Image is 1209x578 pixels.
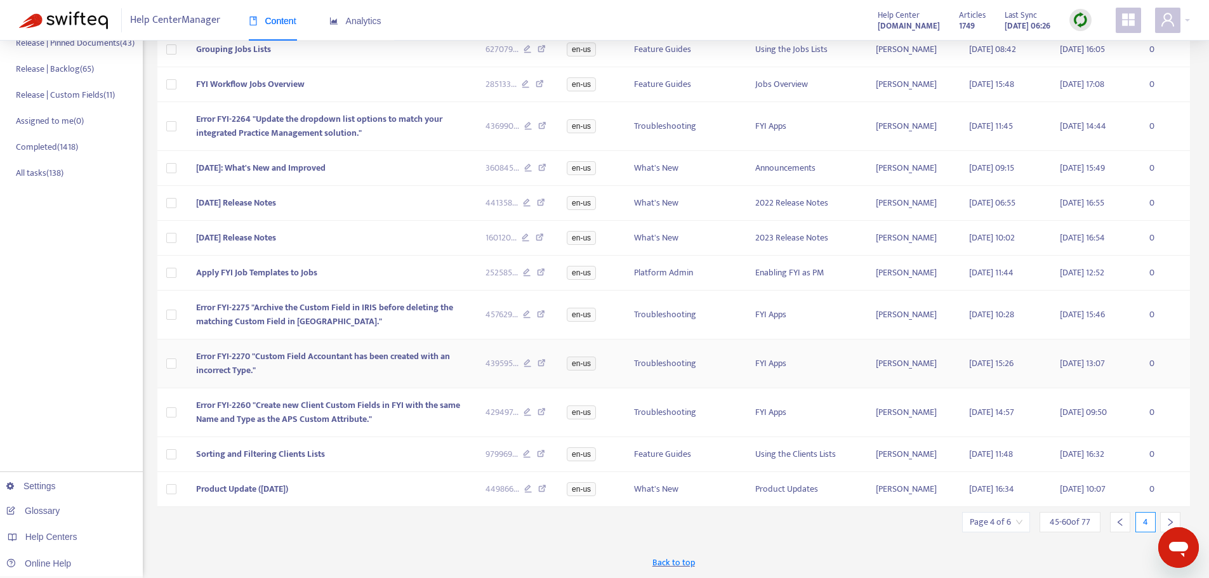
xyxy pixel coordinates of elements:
span: [DATE] 16:34 [969,482,1014,496]
a: [DOMAIN_NAME] [878,18,940,33]
span: en-us [567,119,596,133]
td: 0 [1139,437,1190,472]
td: Product Updates [745,472,866,507]
span: [DATE]: What's New and Improved [196,161,326,175]
span: 285133 ... [486,77,517,91]
p: Release | Pinned Documents ( 43 ) [16,36,135,49]
td: [PERSON_NAME] [866,291,959,339]
span: [DATE] 10:07 [1060,482,1106,496]
td: Troubleshooting [624,388,745,437]
span: 45 - 60 of 77 [1050,515,1090,529]
td: 2023 Release Notes [745,221,866,256]
td: [PERSON_NAME] [866,67,959,102]
span: [DATE] Release Notes [196,195,276,210]
td: [PERSON_NAME] [866,102,959,151]
img: sync.dc5367851b00ba804db3.png [1073,12,1088,28]
td: Jobs Overview [745,67,866,102]
span: en-us [567,77,596,91]
span: [DATE] 14:57 [969,405,1014,419]
span: area-chart [329,16,338,25]
td: 0 [1139,339,1190,388]
td: Feature Guides [624,32,745,67]
span: en-us [567,231,596,245]
a: Glossary [6,506,60,516]
span: [DATE] Release Notes [196,230,276,245]
td: Enabling FYI as PM [745,256,866,291]
span: Error FYI-2275 "Archive the Custom Field in IRIS before deleting the matching Custom Field in [GE... [196,300,453,329]
td: What's New [624,221,745,256]
span: en-us [567,357,596,371]
td: What's New [624,151,745,186]
td: 0 [1139,67,1190,102]
p: Release | Custom Fields ( 11 ) [16,88,115,102]
span: [DATE] 08:42 [969,42,1016,56]
span: Back to top [652,556,695,569]
td: 0 [1139,256,1190,291]
td: FYI Apps [745,339,866,388]
span: [DATE] 15:26 [969,356,1014,371]
span: FYI Workflow Jobs Overview [196,77,305,91]
strong: [DATE] 06:26 [1005,19,1050,33]
td: 2022 Release Notes [745,186,866,221]
td: 0 [1139,32,1190,67]
span: right [1166,518,1175,527]
span: [DATE] 12:52 [1060,265,1104,280]
span: [DATE] 16:54 [1060,230,1105,245]
span: [DATE] 11:48 [969,447,1013,461]
span: [DATE] 15:46 [1060,307,1105,322]
td: What's New [624,472,745,507]
span: en-us [567,43,596,56]
span: en-us [567,482,596,496]
span: [DATE] 11:44 [969,265,1014,280]
td: Troubleshooting [624,102,745,151]
td: [PERSON_NAME] [866,186,959,221]
p: Release | Backlog ( 65 ) [16,62,94,76]
img: Swifteq [19,11,108,29]
span: 457629 ... [486,308,518,322]
div: 4 [1135,512,1156,532]
td: Platform Admin [624,256,745,291]
span: [DATE] 06:55 [969,195,1015,210]
td: Using the Jobs Lists [745,32,866,67]
p: Assigned to me ( 0 ) [16,114,84,128]
td: Announcements [745,151,866,186]
strong: 1749 [959,19,975,33]
td: [PERSON_NAME] [866,256,959,291]
iframe: Button to launch messaging window [1158,527,1199,568]
span: [DATE] 14:44 [1060,119,1106,133]
span: Grouping Jobs Lists [196,42,271,56]
span: en-us [567,161,596,175]
span: Help Centers [25,532,77,542]
td: [PERSON_NAME] [866,437,959,472]
span: Error FYI-2270 "Custom Field Accountant has been created with an incorrect Type." [196,349,450,378]
span: Content [249,16,296,26]
a: Online Help [6,558,71,568]
td: FYI Apps [745,102,866,151]
td: [PERSON_NAME] [866,32,959,67]
span: 439595 ... [486,357,519,371]
span: 441358 ... [486,196,518,210]
a: Settings [6,481,56,491]
span: 627079 ... [486,43,519,56]
td: FYI Apps [745,291,866,339]
td: 0 [1139,151,1190,186]
span: en-us [567,447,596,461]
span: appstore [1121,12,1136,27]
td: 0 [1139,388,1190,437]
td: Troubleshooting [624,339,745,388]
span: en-us [567,196,596,210]
p: Completed ( 1418 ) [16,140,78,154]
span: left [1116,518,1125,527]
td: 0 [1139,291,1190,339]
span: book [249,16,258,25]
span: Apply FYI Job Templates to Jobs [196,265,317,280]
td: 0 [1139,221,1190,256]
span: [DATE] 11:45 [969,119,1013,133]
td: [PERSON_NAME] [866,472,959,507]
td: Feature Guides [624,437,745,472]
span: en-us [567,405,596,419]
span: [DATE] 15:48 [969,77,1014,91]
span: Sorting and Filtering Clients Lists [196,447,325,461]
span: en-us [567,266,596,280]
td: [PERSON_NAME] [866,339,959,388]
